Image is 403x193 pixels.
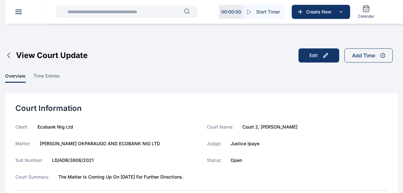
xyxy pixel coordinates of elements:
label: Open [231,157,242,164]
p: 00 : 00 : 00 [221,9,241,15]
label: [PERSON_NAME] OKPARAUGO AND ECOBANK NIG LTD [40,140,160,147]
a: overview [5,73,33,83]
label: Matter: [15,140,31,147]
div: Court Information [15,103,388,113]
button: Edit [298,48,339,63]
span: Calendar [358,14,374,19]
label: Status: [207,157,222,164]
span: View Court Update [16,50,88,61]
button: Add Time [344,48,393,63]
label: Court Name: [207,124,233,130]
span: time entries [33,73,60,83]
a: time entries [33,73,68,83]
span: overview [5,73,26,83]
label: The matter is coming up on [DATE] for further directions. [58,174,183,180]
span: Create New [304,9,337,15]
div: Add Time [352,52,375,59]
label: Client: [15,124,29,130]
label: Justice Ipaye [231,140,259,147]
label: Suit Number: [15,157,43,164]
button: Start Timer [243,5,285,19]
label: Court Summary: [15,174,49,180]
button: View Court Update [5,50,88,61]
span: Start Timer [256,9,280,15]
button: Create New [292,5,350,19]
a: Calendar [355,2,377,21]
label: Ecobank Nig Ltd [38,124,73,130]
label: LD/ADR/3806/2021 [52,157,94,164]
label: Judge: [207,140,222,147]
label: Court 2, [PERSON_NAME] [242,124,298,130]
div: Edit [309,52,318,59]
